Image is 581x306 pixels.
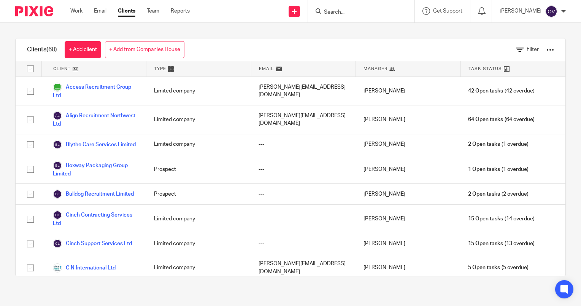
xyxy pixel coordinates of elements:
[468,240,534,247] span: (13 overdue)
[15,6,53,16] img: Pixie
[53,65,71,72] span: Client
[146,105,251,134] div: Limited company
[468,215,534,223] span: (14 overdue)
[468,166,528,173] span: (1 overdue)
[468,264,528,271] span: (5 overdue)
[356,77,461,105] div: [PERSON_NAME]
[154,65,166,72] span: Type
[146,134,251,155] div: Limited company
[146,184,251,204] div: Prospect
[356,184,461,204] div: [PERSON_NAME]
[356,134,461,155] div: [PERSON_NAME]
[468,116,503,123] span: 64 Open tasks
[468,215,503,223] span: 15 Open tasks
[468,140,500,148] span: 2 Open tasks
[53,239,132,248] a: Cinch Support Services Ltd
[468,65,502,72] span: Task Status
[53,210,139,227] a: Cinch Contracting Services Ltd
[53,111,62,120] img: svg%3E
[259,65,274,72] span: Email
[468,240,503,247] span: 15 Open tasks
[468,116,534,123] span: (64 overdue)
[53,190,62,199] img: svg%3E
[53,161,139,178] a: Boxway Packaging Group Limited
[53,263,62,273] img: CN.png
[356,205,461,233] div: [PERSON_NAME]
[53,140,62,149] img: svg%3E
[146,233,251,254] div: Limited company
[53,190,134,199] a: Bulldog Recruitment Limited
[468,140,528,148] span: (1 overdue)
[53,210,62,220] img: svg%3E
[251,205,356,233] div: ---
[251,77,356,105] div: [PERSON_NAME][EMAIL_ADDRESS][DOMAIN_NAME]
[323,9,392,16] input: Search
[146,205,251,233] div: Limited company
[53,111,139,128] a: Align Recruitment Northwest Ltd
[356,155,461,183] div: [PERSON_NAME]
[53,140,136,149] a: Blythe Care Services Limited
[46,46,57,53] span: (60)
[105,41,184,58] a: + Add from Companies House
[356,105,461,134] div: [PERSON_NAME]
[251,155,356,183] div: ---
[53,263,116,273] a: C N International Ltd
[53,83,62,92] img: access2.PNG
[468,87,503,95] span: 42 Open tasks
[147,7,159,15] a: Team
[251,105,356,134] div: [PERSON_NAME][EMAIL_ADDRESS][DOMAIN_NAME]
[171,7,190,15] a: Reports
[27,46,57,54] h1: Clients
[251,233,356,254] div: ---
[146,254,251,281] div: Limited company
[364,65,387,72] span: Manager
[65,41,101,58] a: + Add client
[70,7,83,15] a: Work
[527,47,539,52] span: Filter
[53,161,62,170] img: svg%3E
[146,77,251,105] div: Limited company
[356,233,461,254] div: [PERSON_NAME]
[251,254,356,281] div: [PERSON_NAME][EMAIL_ADDRESS][DOMAIN_NAME]
[251,134,356,155] div: ---
[94,7,106,15] a: Email
[118,7,135,15] a: Clients
[146,155,251,183] div: Prospect
[545,5,557,18] img: svg%3E
[53,83,139,99] a: Access Recruitment Group Ltd
[468,87,534,95] span: (42 overdue)
[468,166,500,173] span: 1 Open tasks
[468,264,500,271] span: 5 Open tasks
[23,62,38,76] input: Select all
[433,8,462,14] span: Get Support
[500,7,541,15] p: [PERSON_NAME]
[468,190,500,198] span: 2 Open tasks
[356,254,461,281] div: [PERSON_NAME]
[53,239,62,248] img: svg%3E
[251,184,356,204] div: ---
[468,190,528,198] span: (2 overdue)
